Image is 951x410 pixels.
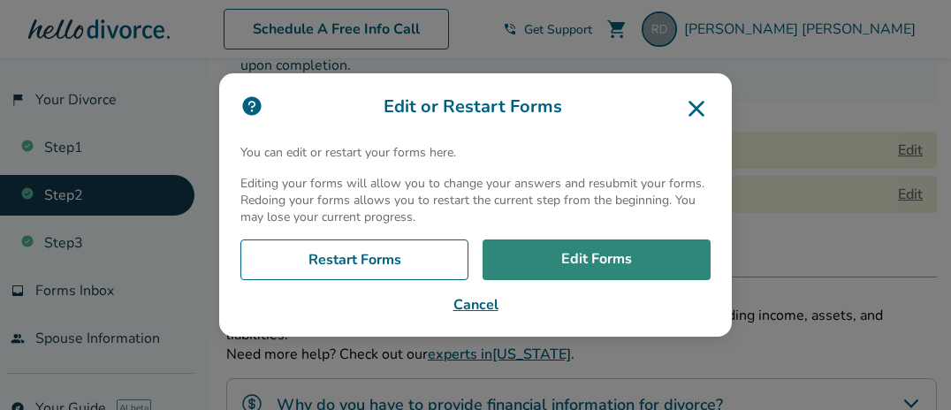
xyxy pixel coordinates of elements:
a: Restart Forms [240,239,468,280]
img: icon [240,95,263,118]
iframe: Chat Widget [863,325,951,410]
p: Editing your forms will allow you to change your answers and resubmit your forms. Redoing your fo... [240,175,711,225]
button: Cancel [240,294,711,315]
h3: Edit or Restart Forms [240,95,711,123]
a: Edit Forms [483,239,711,280]
p: You can edit or restart your forms here. [240,144,711,161]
